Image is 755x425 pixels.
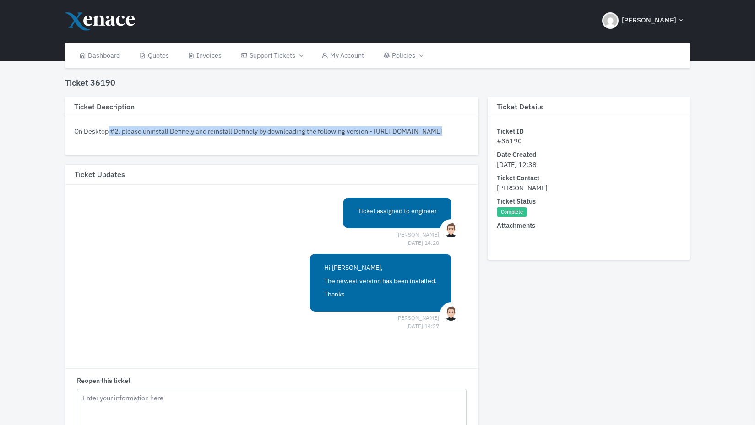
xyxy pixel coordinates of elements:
[65,165,478,185] h3: Ticket Updates
[396,314,439,322] span: [PERSON_NAME] [DATE] 14:27
[65,97,478,117] h3: Ticket Description
[602,12,619,29] img: Header Avatar
[497,221,681,231] dt: Attachments
[324,263,437,273] p: Hi [PERSON_NAME],
[324,290,437,299] p: Thanks
[358,206,437,216] p: Ticket assigned to engineer
[497,183,548,192] span: [PERSON_NAME]
[488,97,690,117] h3: Ticket Details
[497,196,681,206] dt: Ticket Status
[178,43,231,68] a: Invoices
[312,43,374,68] a: My Account
[65,78,115,88] h4: Ticket 36190
[396,231,439,239] span: [PERSON_NAME] [DATE] 14:20
[497,126,681,136] dt: Ticket ID
[70,43,130,68] a: Dashboard
[374,43,432,68] a: Policies
[497,160,537,169] span: [DATE] 12:38
[74,126,469,136] div: On Desktop #2, please uninstall Definely and reinstall Definely by downloading the following vers...
[324,276,437,286] p: The newest version has been installed.
[497,207,527,217] span: Complete
[497,136,522,145] span: #36190
[231,43,312,68] a: Support Tickets
[497,173,681,183] dt: Ticket Contact
[130,43,179,68] a: Quotes
[77,376,130,386] label: Reopen this ticket
[497,150,681,160] dt: Date Created
[622,15,676,26] span: [PERSON_NAME]
[597,5,690,37] button: [PERSON_NAME]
